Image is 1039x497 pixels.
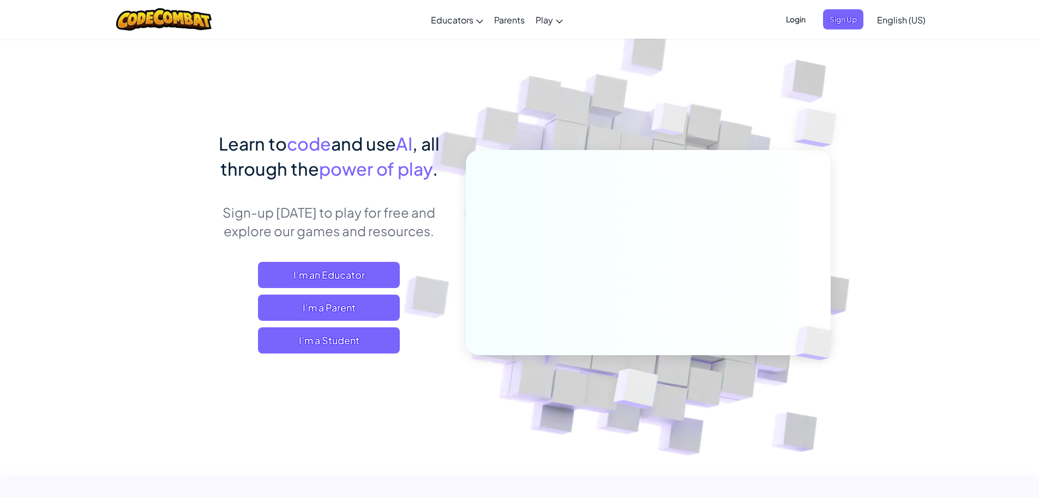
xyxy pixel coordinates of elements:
[258,262,400,288] a: I'm an Educator
[396,133,412,154] span: AI
[116,8,212,31] img: CodeCombat logo
[209,203,449,240] p: Sign-up [DATE] to play for free and explore our games and resources.
[489,5,530,34] a: Parents
[777,303,858,383] img: Overlap cubes
[258,295,400,321] a: I'm a Parent
[877,14,926,26] span: English (US)
[872,5,931,34] a: English (US)
[219,133,287,154] span: Learn to
[530,5,568,34] a: Play
[287,133,331,154] span: code
[433,158,438,179] span: .
[425,5,489,34] a: Educators
[586,345,684,436] img: Overlap cubes
[319,158,433,179] span: power of play
[779,9,812,29] button: Login
[823,9,863,29] button: Sign Up
[772,82,867,174] img: Overlap cubes
[331,133,396,154] span: and use
[431,14,473,26] span: Educators
[536,14,553,26] span: Play
[258,327,400,354] button: I'm a Student
[630,81,709,163] img: Overlap cubes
